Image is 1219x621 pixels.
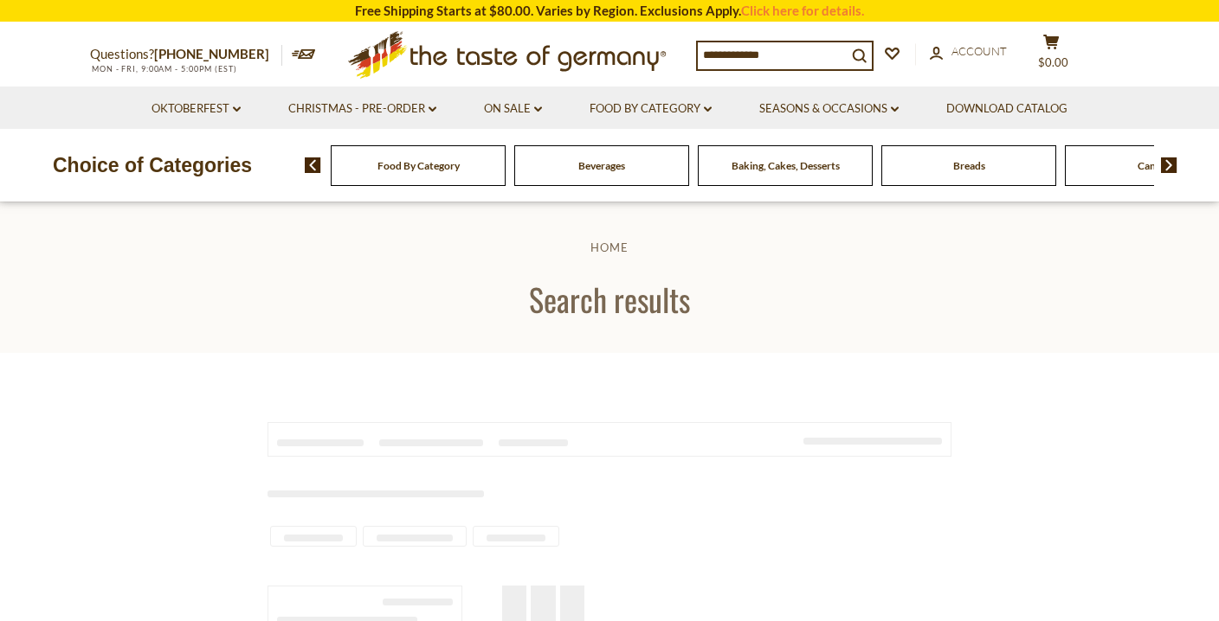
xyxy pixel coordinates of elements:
a: Seasons & Occasions [759,99,899,118]
span: Account [951,44,1007,58]
a: Food By Category [377,159,460,172]
img: previous arrow [305,157,321,173]
span: MON - FRI, 9:00AM - 5:00PM (EST) [90,64,237,74]
a: Download Catalog [946,99,1067,118]
a: Home [590,240,629,254]
img: next arrow [1161,157,1177,173]
a: Food By Category [590,99,712,118]
a: Oktoberfest [152,99,241,118]
span: $0.00 [1038,55,1068,69]
a: Beverages [578,159,625,172]
a: Baking, Cakes, Desserts [732,159,840,172]
a: On Sale [484,99,542,118]
button: $0.00 [1025,34,1077,77]
a: [PHONE_NUMBER] [154,46,269,61]
a: Breads [953,159,985,172]
a: Account [930,42,1007,61]
p: Questions? [90,43,282,66]
a: Click here for details. [741,3,864,18]
h1: Search results [54,279,1165,318]
a: Christmas - PRE-ORDER [288,99,436,118]
a: Candy [1138,159,1167,172]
